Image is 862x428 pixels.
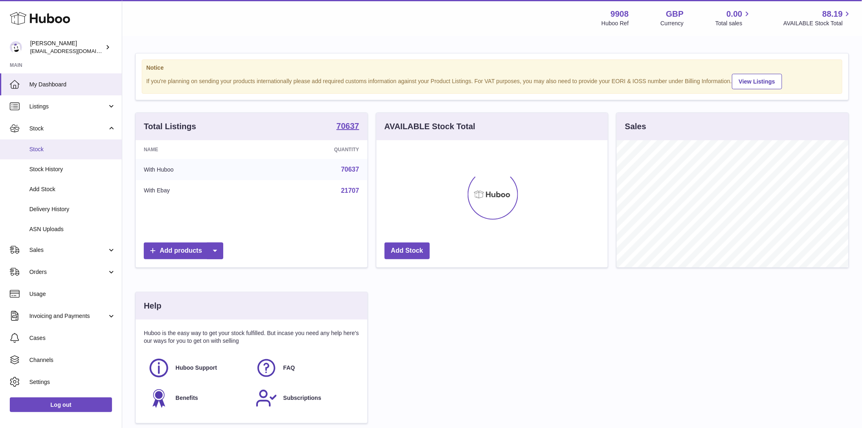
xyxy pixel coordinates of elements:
span: [EMAIL_ADDRESS][DOMAIN_NAME] [30,48,120,54]
span: Settings [29,378,116,386]
span: Stock [29,125,107,132]
span: Usage [29,290,116,298]
span: Channels [29,356,116,364]
span: Cases [29,334,116,342]
span: Invoicing and Payments [29,312,107,320]
div: Currency [661,20,684,27]
a: Log out [10,397,112,412]
h3: Help [144,300,161,311]
td: With Ebay [136,180,258,201]
a: 70637 [341,166,359,173]
span: FAQ [283,364,295,372]
span: Total sales [715,20,752,27]
a: FAQ [255,357,355,379]
a: 88.19 AVAILABLE Stock Total [783,9,852,27]
h3: Total Listings [144,121,196,132]
th: Name [136,140,258,159]
strong: 70637 [336,122,359,130]
div: [PERSON_NAME] [30,40,103,55]
span: AVAILABLE Stock Total [783,20,852,27]
span: Delivery History [29,205,116,213]
p: Huboo is the easy way to get your stock fulfilled. But incase you need any help here's our ways f... [144,329,359,345]
a: Benefits [148,387,247,409]
span: Sales [29,246,107,254]
div: If you're planning on sending your products internationally please add required customs informati... [146,73,838,89]
a: 21707 [341,187,359,194]
span: Listings [29,103,107,110]
h3: AVAILABLE Stock Total [385,121,475,132]
span: Huboo Support [176,364,217,372]
a: Subscriptions [255,387,355,409]
span: Subscriptions [283,394,321,402]
a: 0.00 Total sales [715,9,752,27]
span: Add Stock [29,185,116,193]
a: Add Stock [385,243,430,259]
span: My Dashboard [29,81,116,88]
strong: GBP [666,9,684,20]
span: Orders [29,268,107,276]
a: 70637 [336,122,359,132]
span: ASN Uploads [29,225,116,233]
span: Benefits [176,394,198,402]
a: Add products [144,243,223,259]
span: Stock History [29,165,116,173]
td: With Huboo [136,159,258,180]
span: 88.19 [822,9,843,20]
strong: Notice [146,64,838,72]
img: internalAdmin-9908@internal.huboo.com [10,41,22,53]
h3: Sales [625,121,646,132]
strong: 9908 [611,9,629,20]
div: Huboo Ref [602,20,629,27]
a: View Listings [732,74,782,89]
span: 0.00 [727,9,743,20]
th: Quantity [258,140,367,159]
span: Stock [29,146,116,153]
a: Huboo Support [148,357,247,379]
